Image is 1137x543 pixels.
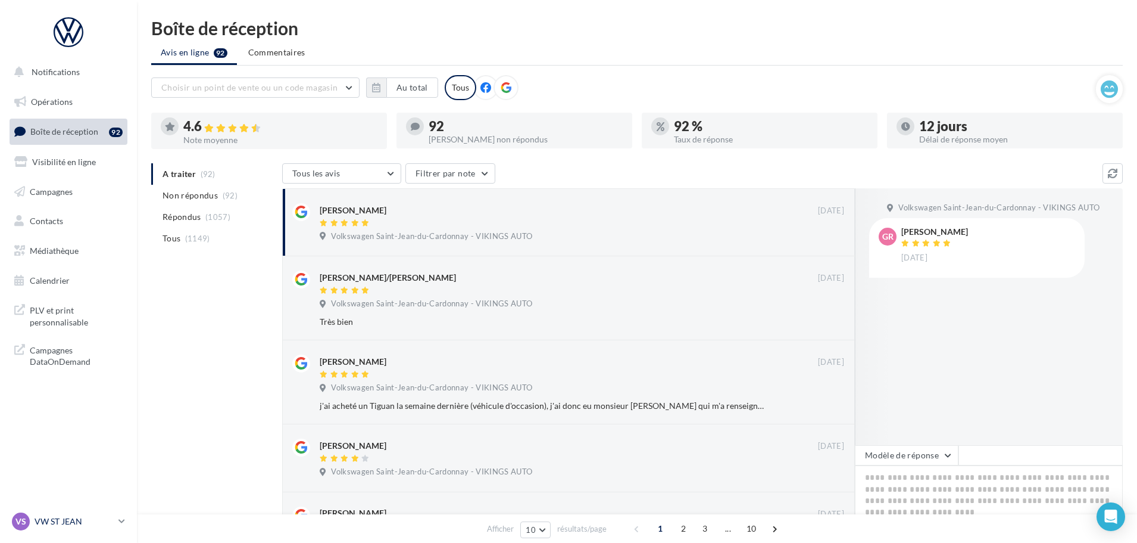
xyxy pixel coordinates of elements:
span: Visibilité en ligne [32,157,96,167]
span: Afficher [487,523,514,535]
a: Médiathèque [7,238,130,263]
span: Gr [882,231,894,243]
div: 92 % [674,120,868,133]
span: [DATE] [818,273,844,284]
span: résultats/page [557,523,607,535]
span: (1057) [205,212,230,222]
div: 4.6 [183,120,377,134]
div: Délai de réponse moyen [919,135,1113,144]
span: Volkswagen Saint-Jean-du-Cardonnay - VIKINGS AUTO [331,383,532,393]
div: Note moyenne [183,136,377,144]
span: [DATE] [901,253,927,263]
span: 10 [526,525,536,535]
button: Au total [386,77,438,98]
span: 1 [651,519,670,538]
span: Volkswagen Saint-Jean-du-Cardonnay - VIKINGS AUTO [331,467,532,477]
span: Médiathèque [30,246,79,256]
span: Volkswagen Saint-Jean-du-Cardonnay - VIKINGS AUTO [898,203,1099,213]
button: Choisir un point de vente ou un code magasin [151,77,360,98]
div: Open Intercom Messenger [1097,502,1125,531]
span: Commentaires [248,46,305,58]
button: Au total [366,77,438,98]
div: [PERSON_NAME] [901,228,968,236]
span: PLV et print personnalisable [30,302,123,328]
div: [PERSON_NAME] non répondus [429,135,623,144]
span: Volkswagen Saint-Jean-du-Cardonnay - VIKINGS AUTO [331,299,532,309]
a: Boîte de réception92 [7,119,130,144]
div: [PERSON_NAME] [320,440,386,452]
div: [PERSON_NAME]/[PERSON_NAME] [320,272,456,284]
span: Calendrier [30,275,70,286]
span: Volkswagen Saint-Jean-du-Cardonnay - VIKINGS AUTO [331,231,532,242]
div: Très bien [320,316,767,328]
button: Tous les avis [282,163,401,184]
span: ... [719,519,738,538]
div: [PERSON_NAME] [320,204,386,216]
span: Répondus [163,211,201,223]
span: [DATE] [818,509,844,520]
button: Filtrer par note [405,163,495,184]
div: 92 [429,120,623,133]
button: Notifications [7,60,125,85]
button: 10 [520,522,551,538]
span: Notifications [32,67,80,77]
span: 10 [742,519,761,538]
span: Choisir un point de vente ou un code magasin [161,82,338,92]
span: VS [15,516,26,528]
div: Taux de réponse [674,135,868,144]
div: 12 jours [919,120,1113,133]
a: Visibilité en ligne [7,150,130,175]
span: [DATE] [818,206,844,216]
p: VW ST JEAN [35,516,114,528]
span: [DATE] [818,441,844,452]
span: Opérations [31,97,73,107]
span: Campagnes [30,186,73,196]
button: Modèle de réponse [855,445,958,466]
span: Tous les avis [292,168,341,178]
div: j'ai acheté un Tiguan la semaine dernière (véhicule d'occasion), j'ai donc eu monsieur [PERSON_NA... [320,400,767,412]
a: PLV et print personnalisable [7,297,130,333]
span: 2 [674,519,693,538]
div: [PERSON_NAME] [320,356,386,368]
a: Contacts [7,209,130,234]
div: Boîte de réception [151,19,1123,37]
span: (1149) [185,234,210,243]
span: Contacts [30,216,63,226]
span: 3 [695,519,714,538]
span: [DATE] [818,357,844,368]
div: 92 [109,128,123,137]
div: [PERSON_NAME] [320,507,386,519]
a: Campagnes [7,179,130,204]
span: Tous [163,232,180,244]
a: VS VW ST JEAN [10,510,127,533]
span: Campagnes DataOnDemand [30,342,123,368]
a: Campagnes DataOnDemand [7,337,130,373]
a: Calendrier [7,268,130,293]
span: Non répondus [163,190,218,201]
a: Opérations [7,89,130,114]
span: (92) [223,191,238,200]
div: Tous [445,75,476,100]
span: Boîte de réception [30,126,98,136]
